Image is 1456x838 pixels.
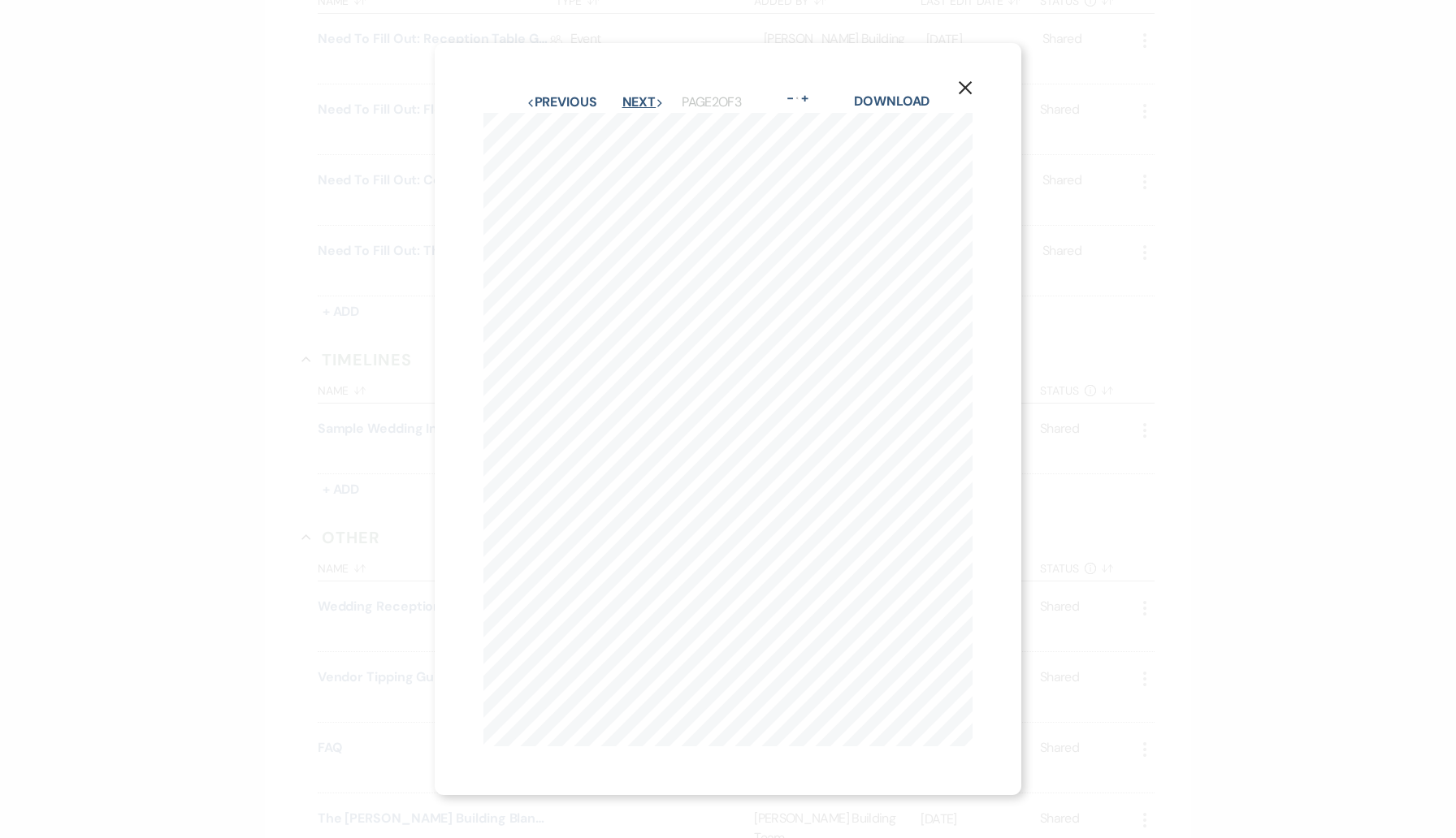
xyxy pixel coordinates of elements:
p: Page 2 of 3 [682,92,741,113]
button: Next [622,96,665,109]
a: Download [854,93,929,110]
button: + [799,92,812,105]
button: Previous [526,96,597,109]
button: - [784,92,797,105]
